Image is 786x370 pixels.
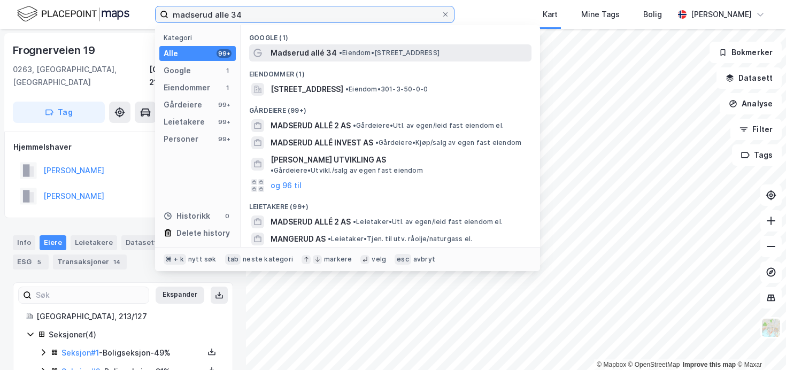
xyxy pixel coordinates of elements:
[730,119,782,140] button: Filter
[339,49,342,57] span: •
[13,63,149,89] div: 0263, [GEOGRAPHIC_DATA], [GEOGRAPHIC_DATA]
[345,85,349,93] span: •
[324,255,352,264] div: markere
[271,83,343,96] span: [STREET_ADDRESS]
[716,67,782,89] button: Datasett
[691,8,752,21] div: [PERSON_NAME]
[345,85,428,94] span: Eiendom • 301-3-50-0-0
[328,235,331,243] span: •
[597,361,626,368] a: Mapbox
[353,121,356,129] span: •
[53,255,127,269] div: Transaksjoner
[223,83,232,92] div: 1
[271,215,351,228] span: MADSERUD ALLÉ 2 AS
[683,361,736,368] a: Improve this map
[375,138,521,147] span: Gårdeiere • Kjøp/salg av egen fast eiendom
[225,254,241,265] div: tab
[628,361,680,368] a: OpenStreetMap
[543,8,558,21] div: Kart
[413,255,435,264] div: avbryt
[13,102,105,123] button: Tag
[164,115,205,128] div: Leietakere
[61,348,99,357] a: Seksjon#1
[353,218,356,226] span: •
[720,93,782,114] button: Analyse
[271,166,423,175] span: Gårdeiere • Utvikl./salg av egen fast eiendom
[733,319,786,370] iframe: Chat Widget
[217,135,232,143] div: 99+
[271,119,351,132] span: MADSERUD ALLÉ 2 AS
[111,257,122,267] div: 14
[13,141,233,153] div: Hjemmelshaver
[71,235,117,250] div: Leietakere
[176,227,230,240] div: Delete history
[13,255,49,269] div: ESG
[188,255,217,264] div: nytt søk
[241,194,540,213] div: Leietakere (99+)
[761,318,781,338] img: Z
[271,153,386,166] span: [PERSON_NAME] UTVIKLING AS
[34,257,44,267] div: 5
[395,254,411,265] div: esc
[223,212,232,220] div: 0
[372,255,386,264] div: velg
[164,64,191,77] div: Google
[61,346,204,359] div: - Boligseksjon - 49%
[36,310,220,323] div: [GEOGRAPHIC_DATA], 213/127
[241,98,540,117] div: Gårdeiere (99+)
[581,8,620,21] div: Mine Tags
[149,63,233,89] div: [GEOGRAPHIC_DATA], 213/127
[164,34,236,42] div: Kategori
[375,138,379,147] span: •
[243,255,293,264] div: neste kategori
[217,49,232,58] div: 99+
[241,25,540,44] div: Google (1)
[13,42,97,59] div: Frognerveien 19
[217,118,232,126] div: 99+
[121,235,161,250] div: Datasett
[733,319,786,370] div: Kontrollprogram for chat
[164,98,202,111] div: Gårdeiere
[353,218,503,226] span: Leietaker • Utl. av egen/leid fast eiendom el.
[164,47,178,60] div: Alle
[271,179,302,192] button: og 96 til
[40,235,66,250] div: Eiere
[710,42,782,63] button: Bokmerker
[217,101,232,109] div: 99+
[17,5,129,24] img: logo.f888ab2527a4732fd821a326f86c7f29.svg
[271,136,373,149] span: MADSERUD ALLÉ INVEST AS
[353,121,504,130] span: Gårdeiere • Utl. av egen/leid fast eiendom el.
[164,81,210,94] div: Eiendommer
[328,235,472,243] span: Leietaker • Tjen. til utv. råolje/naturgass el.
[241,61,540,81] div: Eiendommer (1)
[164,254,186,265] div: ⌘ + k
[13,235,35,250] div: Info
[32,287,149,303] input: Søk
[271,47,337,59] span: Madserud allé 34
[223,66,232,75] div: 1
[49,328,220,341] div: Seksjoner ( 4 )
[168,6,441,22] input: Søk på adresse, matrikkel, gårdeiere, leietakere eller personer
[271,166,274,174] span: •
[164,133,198,145] div: Personer
[643,8,662,21] div: Bolig
[732,144,782,166] button: Tags
[339,49,440,57] span: Eiendom • [STREET_ADDRESS]
[271,233,326,245] span: MANGERUD AS
[156,287,204,304] button: Ekspander
[164,210,210,222] div: Historikk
